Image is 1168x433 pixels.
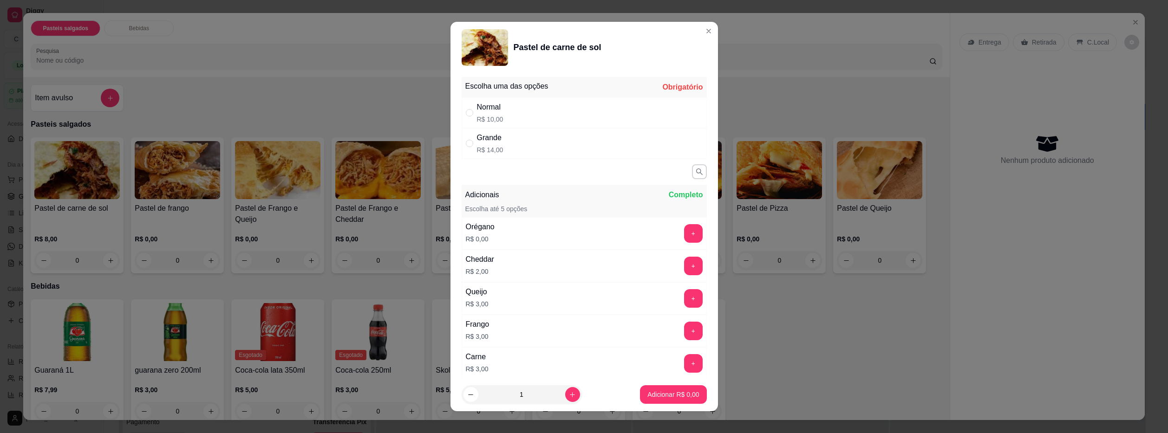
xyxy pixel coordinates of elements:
p: R$ 14,00 [477,145,503,155]
div: Normal [477,102,503,113]
button: add [684,322,703,340]
p: R$ 0,00 [466,234,495,244]
p: R$ 2,00 [466,267,494,276]
div: Carne [466,351,489,362]
div: Pastel de carne de sol [514,41,601,54]
p: R$ 3,00 [466,299,489,309]
button: Adicionar R$ 0,00 [640,385,706,404]
p: R$ 10,00 [477,115,503,124]
p: Escolha até 5 opções [465,204,528,213]
div: Orégano [466,221,495,233]
p: Adicionar R$ 0,00 [647,390,699,399]
div: Escolha uma das opções [465,81,548,92]
button: decrease-product-quantity [463,387,478,402]
button: Close [701,24,716,39]
button: add [684,289,703,308]
p: Adicionais [465,189,499,200]
button: add [684,354,703,373]
div: Cheddar [466,254,494,265]
button: add [684,257,703,275]
div: Grande [477,132,503,143]
button: add [684,224,703,243]
p: R$ 3,00 [466,332,489,341]
img: product-image [462,29,508,66]
div: Queijo [466,286,489,297]
div: Frango [466,319,489,330]
p: R$ 3,00 [466,364,489,374]
button: increase-product-quantity [565,387,580,402]
div: Obrigatório [662,82,703,93]
p: Completo [669,189,703,200]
